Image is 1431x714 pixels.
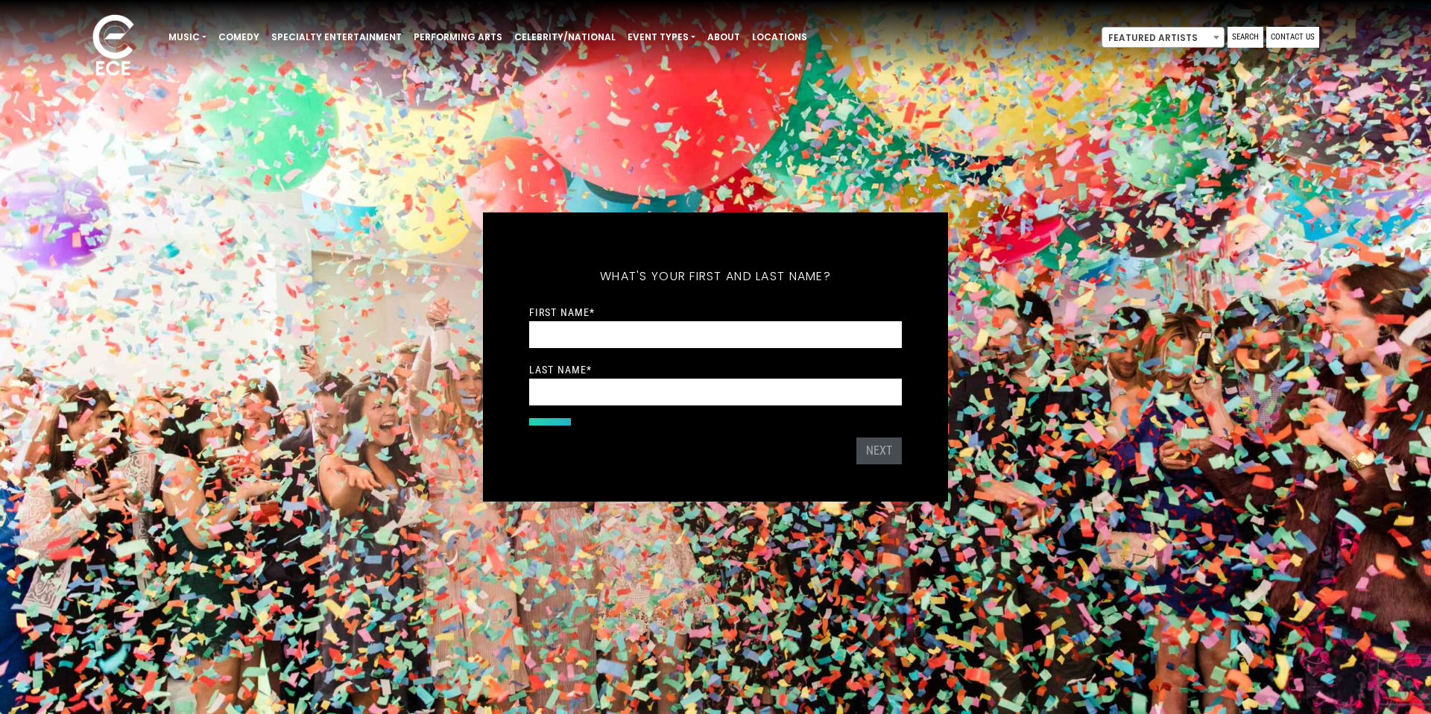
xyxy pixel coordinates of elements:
[162,25,212,50] a: Music
[622,25,701,50] a: Event Types
[529,250,902,303] h5: What's your first and last name?
[212,25,265,50] a: Comedy
[408,25,508,50] a: Performing Arts
[746,25,813,50] a: Locations
[1102,28,1224,48] span: Featured Artists
[701,25,746,50] a: About
[529,363,592,376] label: Last Name
[529,306,595,319] label: First Name
[508,25,622,50] a: Celebrity/National
[265,25,408,50] a: Specialty Entertainment
[1228,27,1263,48] a: Search
[1266,27,1319,48] a: Contact Us
[1102,27,1225,48] span: Featured Artists
[76,10,151,83] img: ece_new_logo_whitev2-1.png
